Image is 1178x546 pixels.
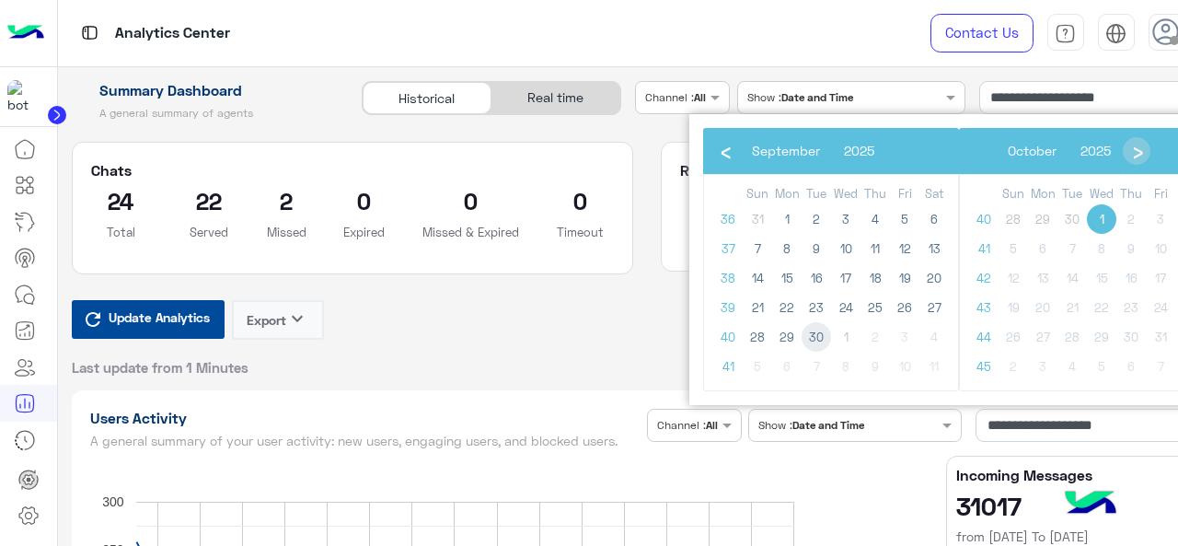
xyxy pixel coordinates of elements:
th: weekday [1116,184,1146,204]
span: 9 [802,234,831,263]
span: 29 [772,322,802,352]
span: 10 [831,234,860,263]
th: weekday [802,184,831,204]
span: 6 [919,204,949,234]
h5: Resolution time [680,161,928,180]
span: 5 [890,204,919,234]
b: All [706,418,718,432]
span: 15 [772,263,802,293]
th: weekday [1146,184,1175,204]
p: Served [179,223,239,241]
span: 11 [860,234,890,263]
img: 317874714732967 [7,80,40,113]
span: 42 [969,263,999,293]
div: Historical [363,82,491,114]
h1: Users Activity [90,409,641,427]
text: 300 [102,494,124,509]
button: September [740,137,832,165]
span: 2025 [844,143,874,158]
span: 2025 [1080,143,1111,158]
span: 41 [713,352,743,381]
p: Timeout [547,223,614,241]
span: 41 [969,234,999,263]
button: › [1123,137,1150,165]
h2: 22 [179,186,239,215]
img: tab [1105,23,1126,44]
span: 39 [713,293,743,322]
span: 20 [919,263,949,293]
button: ‹ [712,137,740,165]
th: weekday [1087,184,1116,204]
th: weekday [890,184,919,204]
span: 19 [890,263,919,293]
span: 28 [999,204,1028,234]
span: ‹ [711,136,739,164]
button: 2025 [832,137,886,165]
a: tab [1047,14,1084,52]
span: Last update from 1 Minutes [72,358,248,377]
button: October [996,137,1068,165]
th: weekday [999,184,1028,204]
p: Missed [267,223,306,241]
th: weekday [772,184,802,204]
span: 29 [1028,204,1057,234]
span: 14 [743,263,772,293]
h2: 24 [91,186,152,215]
span: 17 [831,263,860,293]
th: weekday [1028,184,1057,204]
span: 16 [802,263,831,293]
p: hrs [680,215,745,234]
span: 37 [713,234,743,263]
span: 13 [919,234,949,263]
span: 1 [772,204,802,234]
span: 8 [772,234,802,263]
span: 24 [831,293,860,322]
span: 3 [831,204,860,234]
span: 7 [743,234,772,263]
h1: Summary Dashboard [72,81,341,99]
th: weekday [860,184,890,204]
h2: 00 [680,186,745,215]
th: weekday [743,184,772,204]
span: 2 [802,204,831,234]
img: tab [1055,23,1076,44]
h5: A general summary of your user activity: new users, engaging users, and blocked users. [90,434,641,448]
span: 4 [860,204,890,234]
span: 22 [772,293,802,322]
h2: 0 [422,186,519,215]
span: Update Analytics [104,305,214,330]
h2: 2 [267,186,306,215]
th: weekday [831,184,860,204]
span: 18 [860,263,890,293]
i: keyboard_arrow_down [286,308,308,330]
a: Contact Us [930,14,1034,52]
img: Logo [7,14,44,52]
span: October [1008,143,1057,158]
p: Total [91,223,152,241]
span: 27 [919,293,949,322]
button: Update Analytics [72,300,225,339]
span: 43 [969,293,999,322]
span: 30 [802,322,831,352]
th: weekday [919,184,949,204]
span: 26 [890,293,919,322]
span: 1 [1087,204,1116,234]
h2: 0 [334,186,395,215]
p: Expired [334,223,395,241]
span: 23 [802,293,831,322]
b: All [694,90,706,104]
span: 40 [969,204,999,234]
b: Date and Time [792,418,864,432]
span: 12 [890,234,919,263]
th: weekday [1057,184,1087,204]
h5: A general summary of agents [72,106,341,121]
span: 21 [743,293,772,322]
span: 44 [969,322,999,352]
span: › [1124,136,1151,164]
p: Average [680,234,928,252]
span: 38 [713,263,743,293]
span: 31 [743,204,772,234]
span: September [752,143,820,158]
div: Real time [491,82,620,114]
span: 1 [831,322,860,352]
